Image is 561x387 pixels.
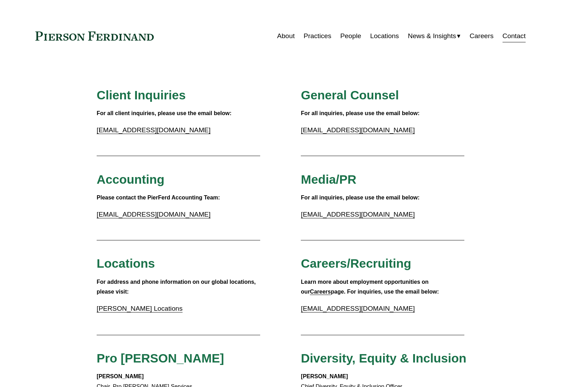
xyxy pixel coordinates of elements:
a: [EMAIL_ADDRESS][DOMAIN_NAME] [97,211,210,218]
span: Diversity, Equity & Inclusion [301,351,466,365]
span: News & Insights [408,30,456,42]
a: folder dropdown [408,29,461,43]
strong: Please contact the PierFerd Accounting Team: [97,195,220,200]
span: Media/PR [301,173,356,186]
a: [PERSON_NAME] Locations [97,305,182,312]
span: Pro [PERSON_NAME] [97,351,224,365]
a: [EMAIL_ADDRESS][DOMAIN_NAME] [97,126,210,134]
strong: For all inquiries, please use the email below: [301,110,420,116]
span: Careers/Recruiting [301,256,411,270]
strong: For all client inquiries, please use the email below: [97,110,231,116]
a: Contact [503,29,526,43]
span: Locations [97,256,155,270]
strong: Learn more about employment opportunities on our [301,279,430,295]
strong: [PERSON_NAME] [97,373,144,379]
a: Careers [470,29,493,43]
span: Accounting [97,173,165,186]
a: [EMAIL_ADDRESS][DOMAIN_NAME] [301,126,415,134]
strong: page. For inquiries, use the email below: [331,289,439,295]
a: Careers [310,289,331,295]
span: Client Inquiries [97,88,186,102]
strong: For all inquiries, please use the email below: [301,195,420,200]
a: Practices [304,29,331,43]
a: About [277,29,295,43]
strong: [PERSON_NAME] [301,373,348,379]
a: [EMAIL_ADDRESS][DOMAIN_NAME] [301,305,415,312]
strong: For address and phone information on our global locations, please visit: [97,279,257,295]
a: Locations [370,29,399,43]
a: [EMAIL_ADDRESS][DOMAIN_NAME] [301,211,415,218]
span: General Counsel [301,88,399,102]
a: People [340,29,361,43]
